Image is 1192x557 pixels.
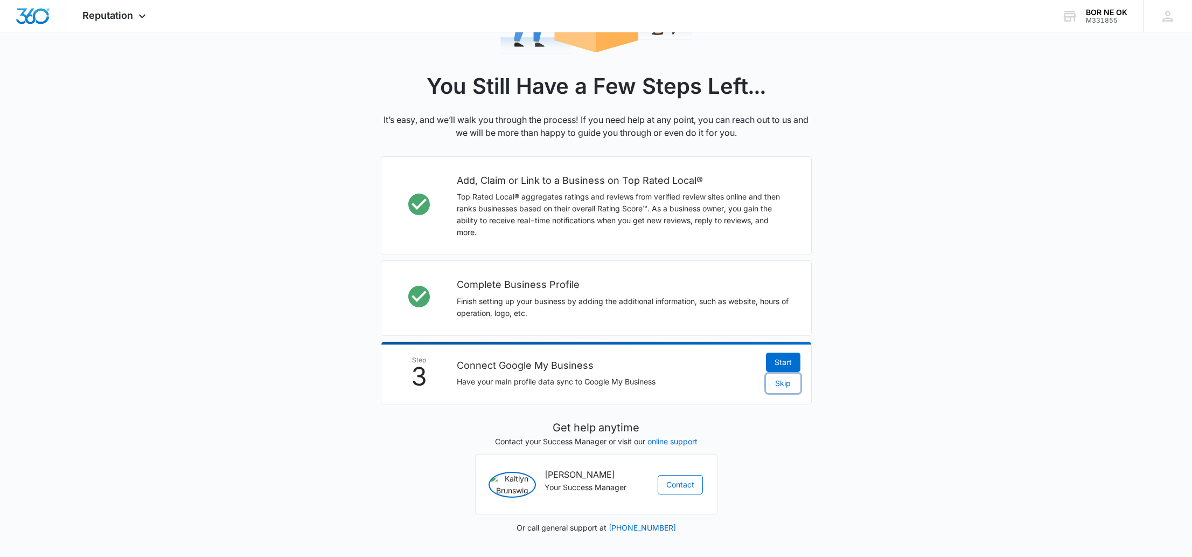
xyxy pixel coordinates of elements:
p: Your Success Manager [545,482,648,493]
h2: Connect Google My Business [457,358,755,373]
span: Step [392,357,446,363]
h1: You Still Have a Few Steps Left... [381,70,812,102]
p: Top Rated Local® aggregates ratings and reviews from verified review sites online and then ranks ... [457,191,790,238]
h6: [PERSON_NAME] [545,468,648,482]
p: Or call general support at [475,522,717,533]
span: Skip [775,377,791,389]
span: Contact [666,479,694,491]
button: Contact [658,475,703,494]
a: Start [766,353,800,372]
div: 3 [392,357,446,389]
span: Reputation [82,10,133,21]
a: online support [647,437,698,446]
h2: Complete Business Profile [457,277,790,292]
h2: Add, Claim or Link to a Business on Top Rated Local® [457,173,790,188]
a: [PHONE_NUMBER] [609,523,676,532]
div: account name [1086,8,1127,17]
p: Have your main profile data sync to Google My Business [457,376,755,388]
div: account id [1086,17,1127,24]
p: It’s easy, and we’ll walk you through the process! If you need help at any point, you can reach o... [381,113,812,139]
p: Finish setting up your business by adding the additional information, such as website, hours of o... [457,295,790,319]
button: Skip [766,374,800,393]
p: Contact your Success Manager or visit our [475,436,717,447]
img: Kaitlyn Brunswig [489,472,536,498]
h5: Get help anytime [475,420,717,436]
